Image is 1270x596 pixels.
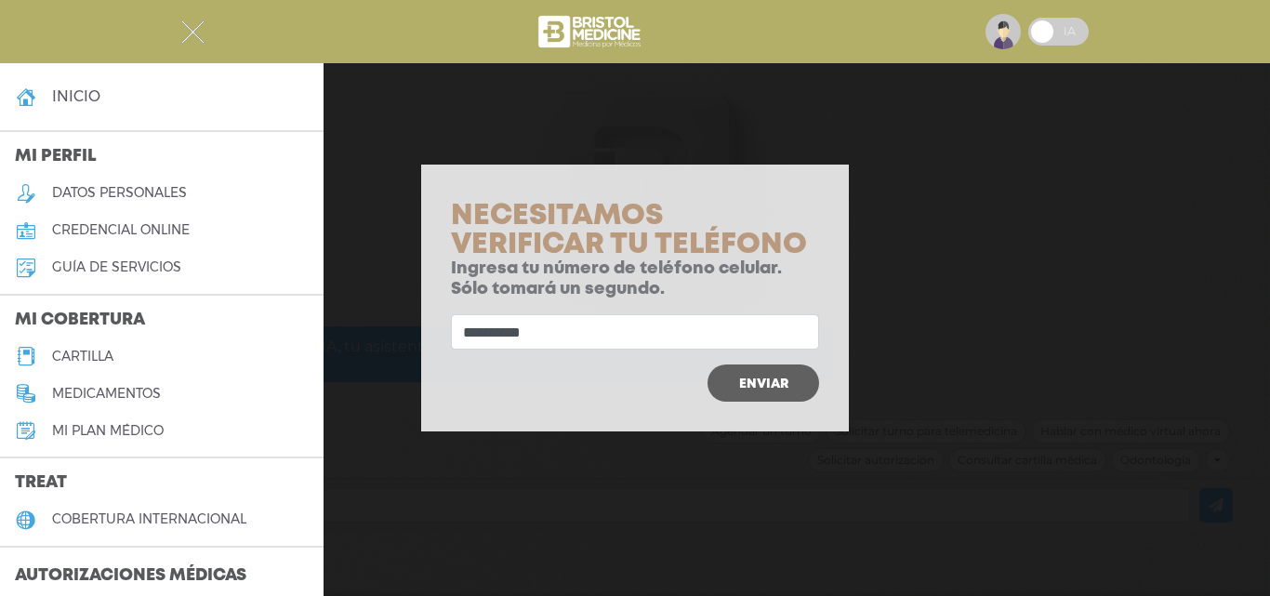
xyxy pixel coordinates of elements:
h5: credencial online [52,222,190,238]
span: Necesitamos verificar tu teléfono [451,204,807,258]
h5: datos personales [52,185,187,201]
img: Cober_menu-close-white.svg [181,20,205,44]
h5: cobertura internacional [52,511,246,527]
span: Enviar [739,377,788,391]
h5: guía de servicios [52,259,181,275]
h5: medicamentos [52,386,161,402]
img: bristol-medicine-blanco.png [536,9,646,54]
img: profile-placeholder.svg [986,14,1021,49]
h5: Mi plan médico [52,423,164,439]
p: Ingresa tu número de teléfono celular. Sólo tomará un segundo. [451,259,819,299]
h5: cartilla [52,349,113,364]
h4: inicio [52,87,100,105]
button: Enviar [708,364,819,402]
